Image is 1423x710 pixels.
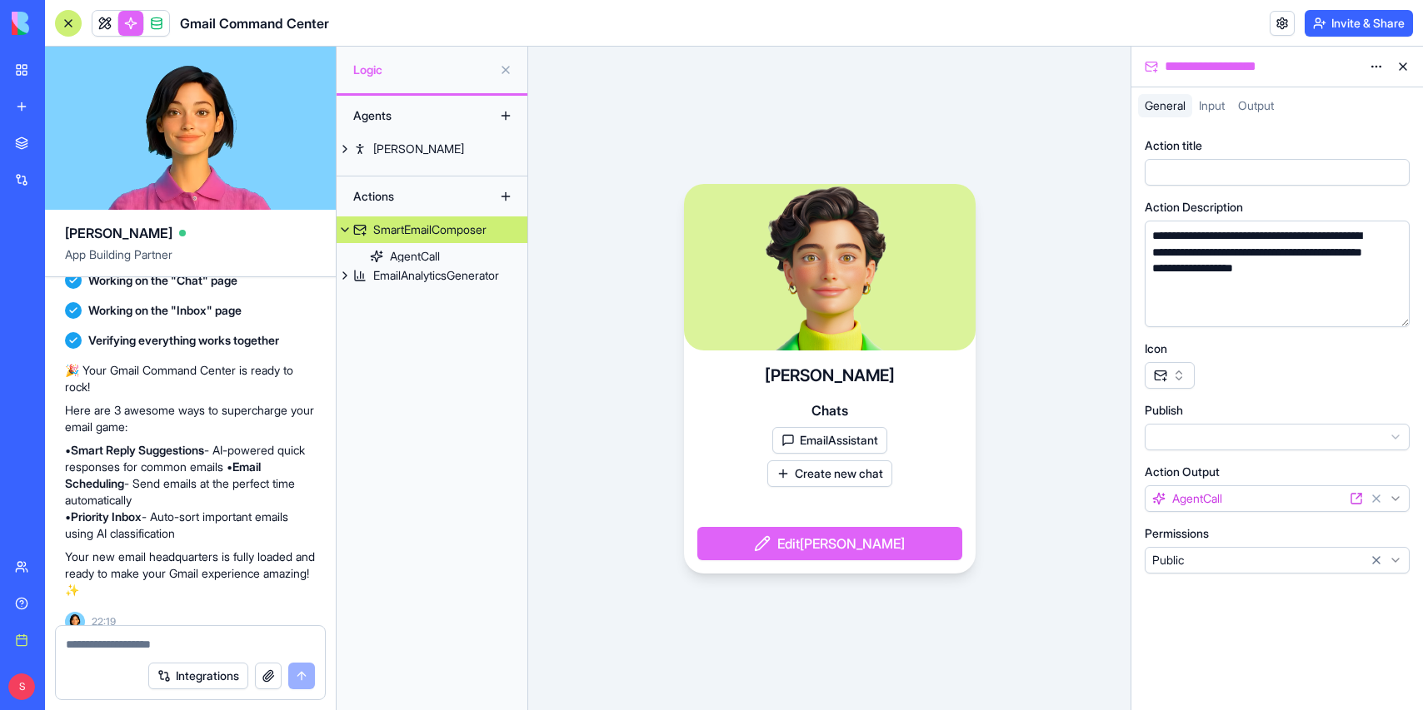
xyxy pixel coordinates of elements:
a: [PERSON_NAME] [337,136,527,162]
span: Chats [811,400,848,420]
button: Edit[PERSON_NAME] [697,527,962,560]
p: Here are 3 awesome ways to supercharge your email game: [65,402,316,435]
span: Logic [353,62,492,78]
p: • - AI-powered quick responses for common emails • - Send emails at the perfect time automaticall... [65,442,316,542]
span: Input [1199,98,1225,112]
button: Create new chat [767,460,892,487]
div: AgentCall [390,248,440,265]
span: App Building Partner [65,246,316,276]
span: Output [1238,98,1274,112]
div: Actions [345,183,478,210]
span: [PERSON_NAME] [65,223,172,243]
a: AgentCall [337,243,527,270]
button: Invite & Share [1305,10,1413,37]
strong: Smart Reply Suggestions [71,443,204,457]
h4: [PERSON_NAME] [765,364,895,387]
span: Working on the "Inbox" page [88,302,242,319]
p: Your new email headquarters is fully loaded and ready to make your Gmail experience amazing! ✨ [65,549,316,598]
label: Icon [1145,340,1167,357]
div: EmailAnalyticsGenerator [373,267,499,284]
button: Integrations [148,663,248,689]
span: S [8,673,35,700]
label: Action Output [1145,464,1220,480]
label: Permissions [1145,525,1209,542]
img: Ella_00000_wcx2te.png [65,612,85,632]
label: Action Description [1145,199,1243,216]
span: 22:19 [92,615,116,628]
button: EmailAssistant [772,427,887,454]
div: SmartEmailComposer [373,221,487,238]
h1: Gmail Command Center [180,13,329,33]
div: Agents [345,102,478,129]
span: General [1145,98,1186,112]
a: EmailAnalyticsGenerator [337,262,527,289]
label: Action title [1145,137,1202,154]
span: Verifying everything works together [88,332,279,349]
p: 🎉 Your Gmail Command Center is ready to rock! [65,362,316,395]
div: [PERSON_NAME] [373,141,464,157]
a: SmartEmailComposer [337,216,527,243]
span: Working on the "Chat" page [88,272,237,289]
label: Publish [1145,402,1183,419]
img: logo [12,12,115,35]
strong: Priority Inbox [71,509,142,524]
